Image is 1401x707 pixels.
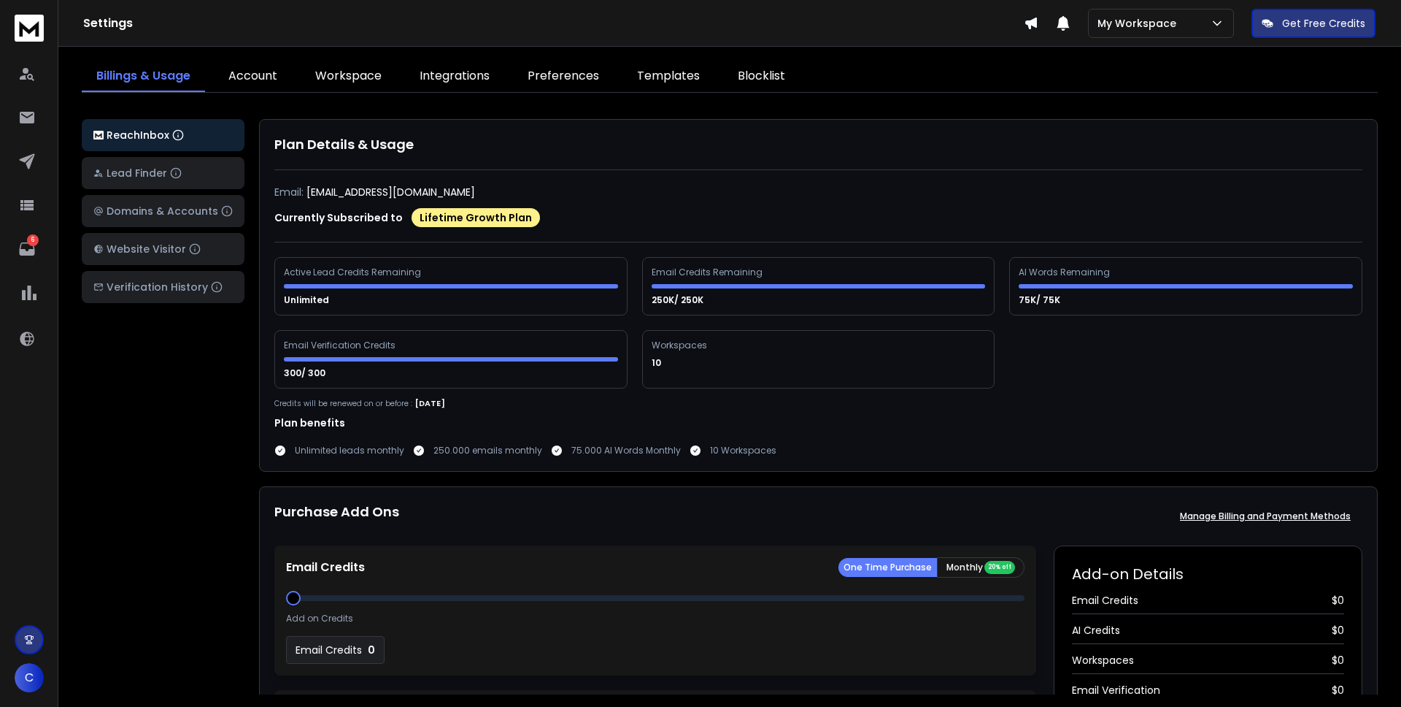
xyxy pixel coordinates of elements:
button: C [15,663,44,692]
button: Verification History [82,271,244,303]
button: Monthly 20% off [937,557,1024,578]
div: Active Lead Credits Remaining [284,267,423,278]
p: 250.000 emails monthly [433,445,542,456]
p: 75K/ 75K [1019,294,1062,306]
p: 10 Workspaces [710,445,776,456]
h1: Purchase Add Ons [274,502,399,531]
p: Email Credits [296,643,362,657]
p: Currently Subscribed to [274,210,403,225]
a: Account [214,61,292,92]
span: Email Verification [1072,683,1160,698]
p: 250K/ 250K [652,294,706,306]
p: Email: [274,185,304,199]
p: [EMAIL_ADDRESS][DOMAIN_NAME] [306,185,475,199]
p: 75.000 AI Words Monthly [571,445,681,456]
span: $ 0 [1332,683,1344,698]
button: One Time Purchase [838,558,937,577]
p: Credits will be renewed on or before : [274,398,412,409]
a: Preferences [513,61,614,92]
button: Domains & Accounts [82,195,244,227]
a: Templates [622,61,714,92]
a: Integrations [405,61,504,92]
span: $ 0 [1332,593,1344,608]
img: logo [93,131,104,140]
button: Lead Finder [82,157,244,189]
h1: Plan Details & Usage [274,134,1362,155]
h1: Settings [83,15,1024,32]
p: 10 [652,357,663,369]
p: 300/ 300 [284,367,328,379]
p: Manage Billing and Payment Methods [1180,511,1351,522]
p: 6 [27,234,39,246]
a: Billings & Usage [82,61,205,92]
p: My Workspace [1097,16,1182,31]
div: Lifetime Growth Plan [412,208,540,227]
button: ReachInbox [82,119,244,151]
div: 20% off [984,561,1015,574]
button: Manage Billing and Payment Methods [1168,502,1362,531]
p: Unlimited [284,294,331,306]
p: Unlimited leads monthly [295,445,404,456]
span: $ 0 [1332,653,1344,668]
p: 0 [368,643,375,657]
a: Blocklist [723,61,800,92]
span: Workspaces [1072,653,1134,668]
p: Get Free Credits [1282,16,1365,31]
a: 6 [12,234,42,264]
a: Workspace [301,61,396,92]
p: Email Credits [286,559,365,576]
p: [DATE] [415,397,445,410]
div: Email Credits Remaining [652,267,765,278]
span: AI Credits [1072,623,1120,638]
div: AI Words Remaining [1019,267,1112,278]
h1: Plan benefits [274,416,1362,430]
div: Workspaces [652,340,709,351]
h2: Add-on Details [1072,564,1344,584]
img: logo [15,15,44,42]
button: Get Free Credits [1251,9,1375,38]
span: Email Credits [1072,593,1138,608]
button: Website Visitor [82,233,244,265]
div: Email Verification Credits [284,340,398,351]
p: Add on Credits [286,613,353,624]
span: $ 0 [1332,623,1344,638]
